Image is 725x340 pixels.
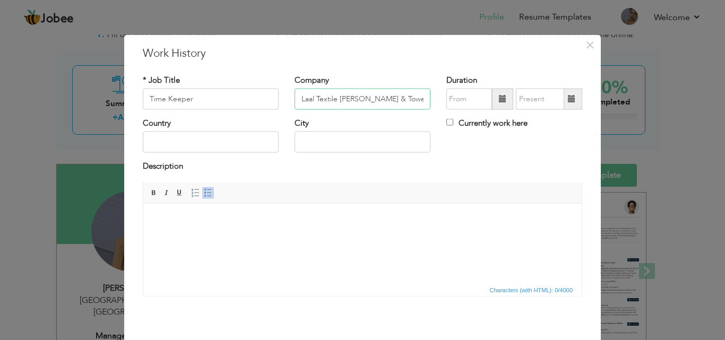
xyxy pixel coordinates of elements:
[488,285,575,294] span: Characters (with HTML): 0/4000
[161,187,172,198] a: Italic
[143,45,582,61] h3: Work History
[446,89,492,110] input: From
[202,187,214,198] a: Insert/Remove Bulleted List
[295,74,329,85] label: Company
[295,118,309,129] label: City
[189,187,201,198] a: Insert/Remove Numbered List
[585,35,594,54] span: ×
[143,118,171,129] label: Country
[488,285,576,294] div: Statistics
[143,203,582,283] iframe: Rich Text Editor, workEditor
[143,74,180,85] label: * Job Title
[143,161,183,172] label: Description
[148,187,160,198] a: Bold
[516,89,564,110] input: Present
[446,118,528,129] label: Currently work here
[446,119,453,126] input: Currently work here
[446,74,477,85] label: Duration
[581,36,598,53] button: Close
[174,187,185,198] a: Underline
